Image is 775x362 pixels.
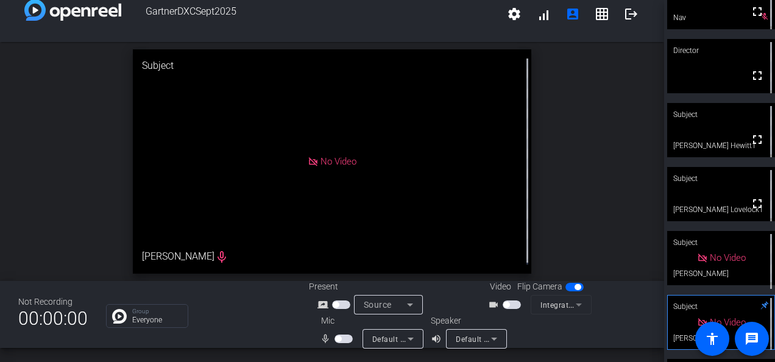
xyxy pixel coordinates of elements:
[705,332,720,346] mat-icon: accessibility
[18,296,88,308] div: Not Recording
[667,103,775,126] div: Subject
[667,295,775,318] div: Subject
[490,280,511,293] span: Video
[320,332,334,346] mat-icon: mic_none
[750,132,765,147] mat-icon: fullscreen
[132,308,182,314] p: Group
[565,7,580,21] mat-icon: account_box
[667,231,775,254] div: Subject
[372,334,541,344] span: Default - Microphone Array (AMD Audio Device)
[750,68,765,83] mat-icon: fullscreen
[750,4,765,19] mat-icon: fullscreen
[112,309,127,324] img: Chat Icon
[320,156,356,167] span: No Video
[667,167,775,190] div: Subject
[517,280,562,293] span: Flip Camera
[132,316,182,324] p: Everyone
[431,332,445,346] mat-icon: volume_up
[456,334,587,344] span: Default - Speakers (Realtek(R) Audio)
[624,7,639,21] mat-icon: logout
[710,252,746,263] span: No Video
[667,39,775,62] div: Director
[18,303,88,333] span: 00:00:00
[364,300,392,310] span: Source
[745,332,759,346] mat-icon: message
[133,49,531,82] div: Subject
[488,297,503,312] mat-icon: videocam_outline
[309,314,431,327] div: Mic
[431,314,504,327] div: Speaker
[507,7,522,21] mat-icon: settings
[317,297,332,312] mat-icon: screen_share_outline
[750,196,765,211] mat-icon: fullscreen
[309,280,431,293] div: Present
[595,7,609,21] mat-icon: grid_on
